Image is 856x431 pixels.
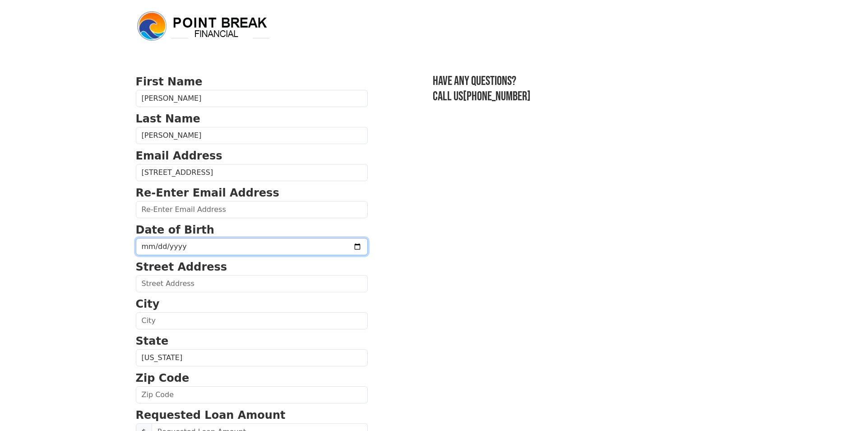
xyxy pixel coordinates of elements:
a: [PHONE_NUMBER] [463,89,531,104]
input: Zip Code [136,386,368,403]
strong: Last Name [136,112,200,125]
input: Street Address [136,275,368,292]
input: First Name [136,90,368,107]
strong: Requested Loan Amount [136,409,286,422]
strong: Email Address [136,150,222,162]
strong: Zip Code [136,372,190,384]
input: Email Address [136,164,368,181]
h3: Call us [433,89,721,104]
h3: Have any questions? [433,74,721,89]
input: Re-Enter Email Address [136,201,368,218]
strong: City [136,298,160,310]
input: City [136,312,368,329]
input: Last Name [136,127,368,144]
img: logo.png [136,10,271,42]
strong: First Name [136,75,203,88]
strong: Date of Birth [136,224,214,236]
strong: State [136,335,169,347]
strong: Re-Enter Email Address [136,187,279,199]
strong: Street Address [136,261,227,273]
